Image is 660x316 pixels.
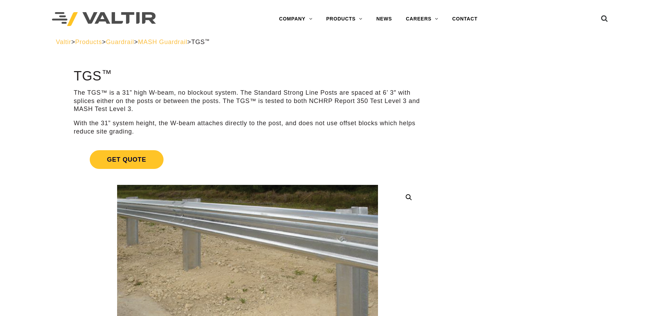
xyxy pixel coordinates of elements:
img: Valtir [52,12,156,26]
span: TGS [191,39,210,45]
a: Valtir [56,39,71,45]
a: COMPANY [272,12,319,26]
a: PRODUCTS [319,12,369,26]
a: MASH Guardrail [138,39,187,45]
sup: ™ [205,38,210,43]
p: With the 31” system height, the W-beam attaches directly to the post, and does not use offset blo... [74,119,421,136]
a: CAREERS [399,12,445,26]
a: Products [75,39,102,45]
a: CONTACT [445,12,484,26]
a: Guardrail [106,39,134,45]
div: > > > > [56,38,604,46]
span: Get Quote [90,150,164,169]
h1: TGS [74,69,421,84]
sup: ™ [102,68,112,79]
p: The TGS™ is a 31” high W-beam, no blockout system. The Standard Strong Line Posts are spaced at 6... [74,89,421,113]
a: Get Quote [74,142,421,177]
a: NEWS [369,12,399,26]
